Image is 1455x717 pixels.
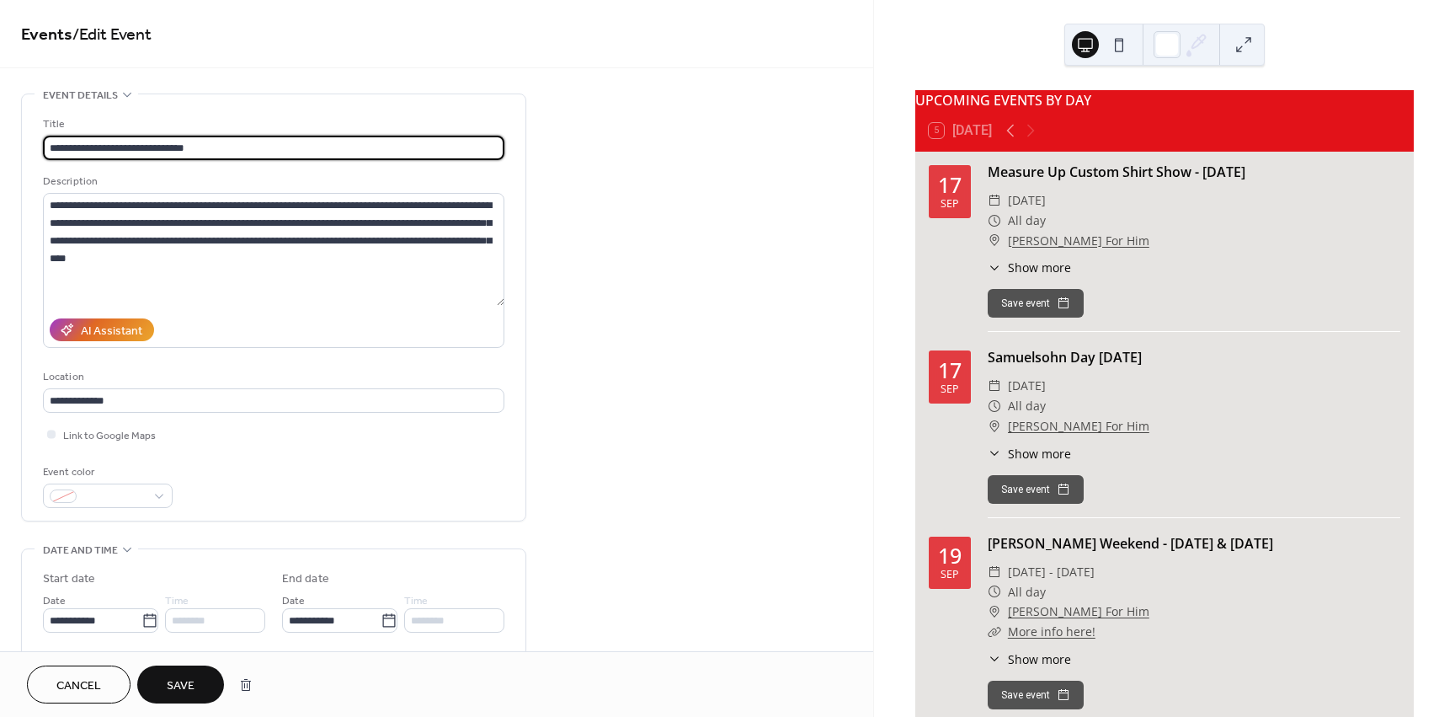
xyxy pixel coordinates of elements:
[1008,396,1046,416] span: All day
[43,368,501,386] div: Location
[43,463,169,481] div: Event color
[167,677,195,695] span: Save
[988,231,1001,251] div: ​
[1008,582,1046,602] span: All day
[43,115,501,133] div: Title
[988,259,1071,276] button: ​Show more
[43,592,66,610] span: Date
[81,323,142,340] div: AI Assistant
[27,666,131,704] button: Cancel
[988,162,1400,182] div: Measure Up Custom Shirt Show - [DATE]
[1008,562,1095,582] span: [DATE] - [DATE]
[988,259,1001,276] div: ​
[938,174,962,195] div: 17
[988,347,1400,367] div: Samuelsohn Day [DATE]
[1008,445,1071,463] span: Show more
[988,445,1071,463] button: ​Show more
[988,190,1001,211] div: ​
[1008,602,1149,622] a: [PERSON_NAME] For Him
[1008,650,1071,668] span: Show more
[988,622,1001,642] div: ​
[988,650,1001,668] div: ​
[938,360,962,381] div: 17
[1008,376,1046,396] span: [DATE]
[988,211,1001,231] div: ​
[282,570,329,588] div: End date
[137,666,224,704] button: Save
[1008,259,1071,276] span: Show more
[1008,231,1149,251] a: [PERSON_NAME] For Him
[988,650,1071,668] button: ​Show more
[941,570,959,581] div: Sep
[165,592,189,610] span: Time
[404,592,428,610] span: Time
[988,582,1001,602] div: ​
[282,592,305,610] span: Date
[56,677,101,695] span: Cancel
[915,90,1414,110] div: UPCOMING EVENTS BY DAY
[50,318,154,341] button: AI Assistant
[43,570,95,588] div: Start date
[941,384,959,395] div: Sep
[63,427,156,445] span: Link to Google Maps
[1008,416,1149,436] a: [PERSON_NAME] For Him
[988,534,1273,553] a: [PERSON_NAME] Weekend - [DATE] & [DATE]
[988,289,1084,318] button: Save event
[21,19,72,51] a: Events
[72,19,152,51] span: / Edit Event
[988,681,1084,709] button: Save event
[938,545,962,566] div: 19
[988,475,1084,504] button: Save event
[988,562,1001,582] div: ​
[988,445,1001,463] div: ​
[43,542,118,559] span: Date and time
[1008,190,1046,211] span: [DATE]
[988,602,1001,622] div: ​
[988,396,1001,416] div: ​
[988,416,1001,436] div: ​
[1008,623,1095,639] a: More info here!
[1008,211,1046,231] span: All day
[43,87,118,104] span: Event details
[43,173,501,190] div: Description
[941,199,959,210] div: Sep
[988,376,1001,396] div: ​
